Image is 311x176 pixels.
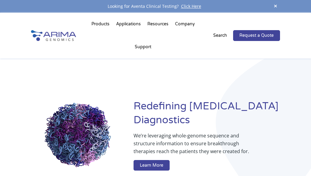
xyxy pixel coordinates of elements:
[179,3,204,9] a: Click Here
[134,132,256,160] p: We’re leveraging whole-genome sequence and structure information to ensure breakthrough therapies...
[281,147,311,176] iframe: Chat Widget
[213,32,227,39] p: Search
[31,30,76,41] img: Arima-Genomics-logo
[233,30,280,41] a: Request a Quote
[134,160,170,171] a: Learn More
[31,2,280,10] div: Looking for Aventa Clinical Testing?
[134,99,280,132] h1: Redefining [MEDICAL_DATA] Diagnostics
